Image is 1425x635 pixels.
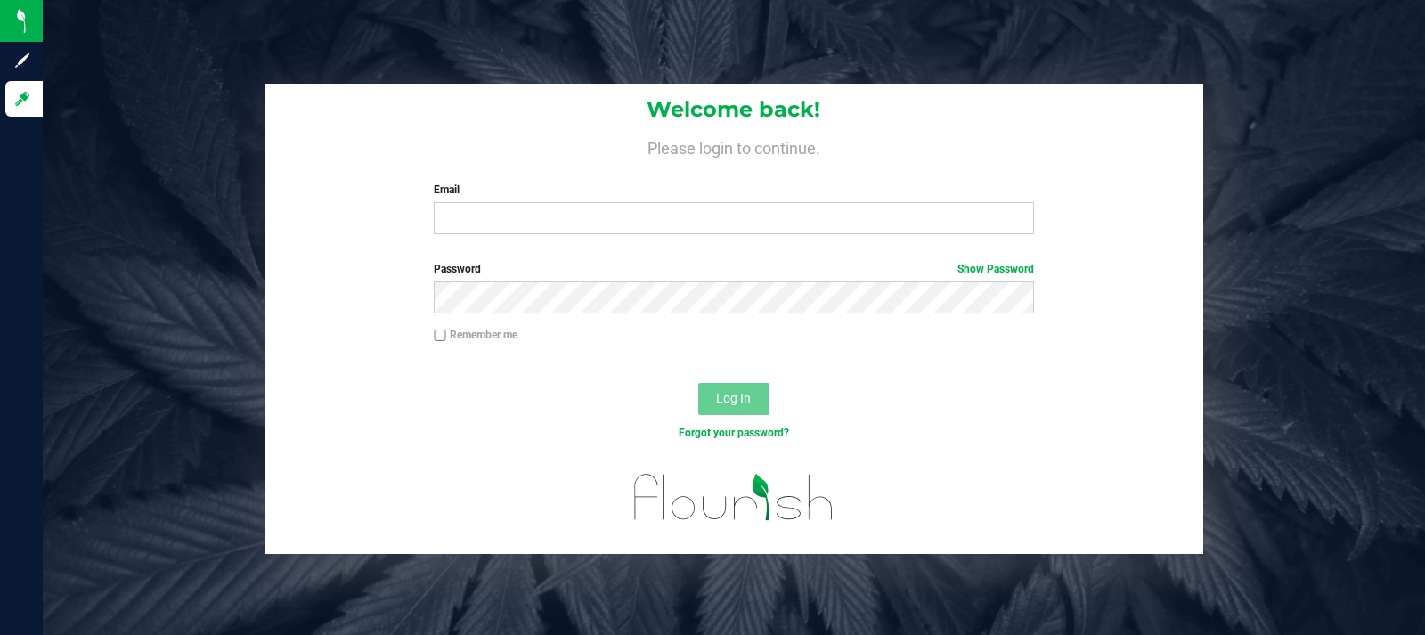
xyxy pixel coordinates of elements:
h4: Please login to continue. [265,135,1204,157]
img: flourish_logo.svg [616,460,851,535]
span: Log In [716,391,751,405]
inline-svg: Log in [13,90,31,108]
button: Log In [698,383,769,415]
input: Remember me [434,330,446,342]
inline-svg: Sign up [13,52,31,69]
span: Password [434,263,481,275]
a: Show Password [957,263,1034,275]
h1: Welcome back! [265,98,1204,121]
label: Remember me [434,327,517,343]
a: Forgot your password? [679,427,789,439]
label: Email [434,182,1033,198]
